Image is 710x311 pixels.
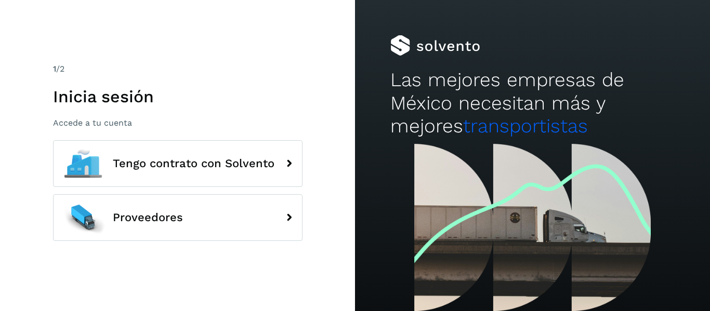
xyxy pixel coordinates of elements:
[113,157,274,170] span: Tengo contrato con Solvento
[53,140,303,187] button: Tengo contrato con Solvento
[53,64,56,74] span: 1
[463,115,588,137] span: transportistas
[53,63,303,75] div: /2
[53,194,303,241] button: Proveedores
[53,87,303,106] h1: Inicia sesión
[390,69,674,138] h2: Las mejores empresas de México necesitan más y mejores
[113,211,183,224] span: Proveedores
[53,118,303,128] p: Accede a tu cuenta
